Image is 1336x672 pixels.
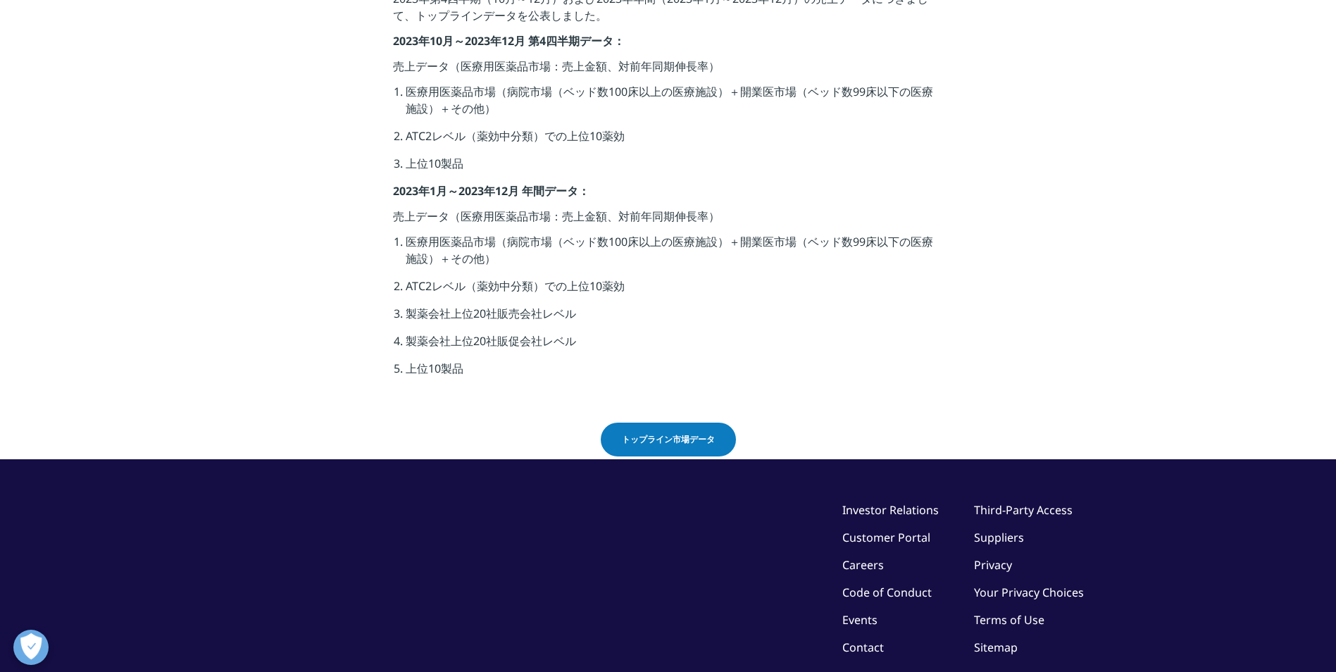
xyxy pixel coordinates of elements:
li: 医療用医薬品市場（病院市場（ベッド数100床以上の医療施設）＋開業医市場（ベッド数99床以下の医療施設）＋その他） [406,83,943,127]
li: 製薬会社上位20社販促会社レベル [406,332,943,360]
a: Third-Party Access [974,502,1073,518]
a: Sitemap [974,640,1018,655]
p: 売上データ（医療用医薬品市場：売上金額、対前年同期伸長率） [393,208,943,233]
a: Customer Portal [842,530,930,545]
li: ATC2レベル（薬効中分類）での上位10薬効 [406,278,943,305]
li: 上位10製品 [406,360,943,387]
a: Your Privacy Choices [974,585,1084,600]
a: Suppliers [974,530,1024,545]
a: Investor Relations [842,502,939,518]
a: Terms of Use [974,612,1044,628]
li: 製薬会社上位20社販売会社レベル [406,305,943,332]
a: Contact [842,640,884,655]
li: 上位10製品 [406,155,943,182]
a: トップライン市場データ [601,423,736,456]
span: トップライン市場データ [622,433,715,446]
li: ATC2レベル（薬効中分類）での上位10薬効 [406,127,943,155]
a: Privacy [974,557,1012,573]
button: 優先設定センターを開く [13,630,49,665]
p: 売上データ（医療用医薬品市場：売上金額、対前年同期伸長率） [393,58,943,83]
li: 医療用医薬品市場（病院市場（ベッド数100床以上の医療施設）＋開業医市場（ベッド数99床以下の医療施設）＋その他） [406,233,943,278]
a: Careers [842,557,884,573]
strong: 2023年10月～2023年12月 第4四半期データ： [393,33,625,49]
strong: 2023年1月～2023年12月 年間データ： [393,183,589,199]
a: Code of Conduct [842,585,932,600]
a: Events [842,612,878,628]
